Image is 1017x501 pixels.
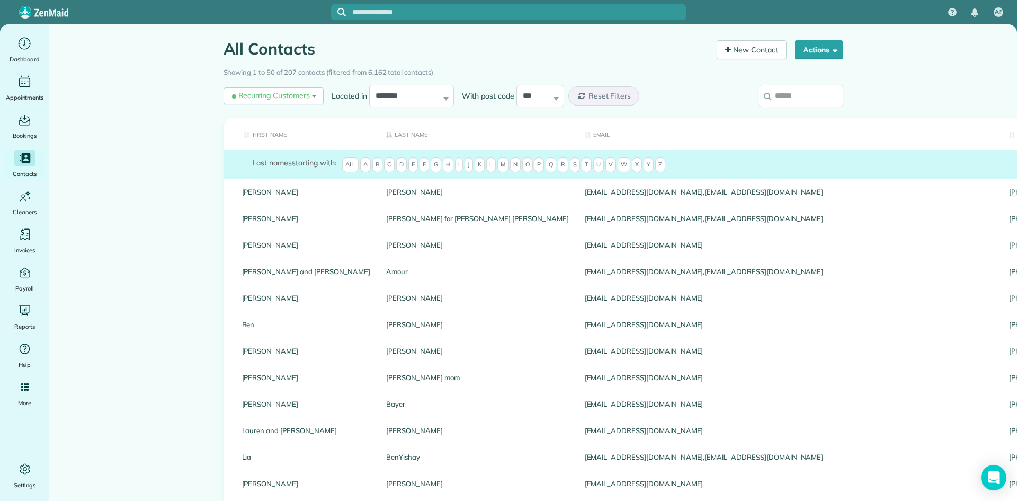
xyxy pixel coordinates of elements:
a: [PERSON_NAME] mom [386,374,568,381]
th: Last Name: activate to sort column descending [378,118,576,150]
a: Settings [4,461,45,490]
span: Reports [14,321,35,332]
span: Bookings [13,130,37,141]
a: Ben [242,321,371,328]
span: V [605,157,616,172]
span: C [384,157,395,172]
span: Payroll [15,283,34,294]
a: [PERSON_NAME] for [PERSON_NAME] [PERSON_NAME] [386,215,568,222]
label: starting with: [253,157,336,168]
a: Reports [4,302,45,332]
div: Showing 1 to 50 of 207 contacts (filtered from 6,162 total contacts) [224,63,843,78]
div: [EMAIL_ADDRESS][DOMAIN_NAME] [577,338,1001,364]
div: [EMAIL_ADDRESS][DOMAIN_NAME] [577,470,1001,497]
span: S [570,157,580,172]
span: D [396,157,407,172]
div: [EMAIL_ADDRESS][DOMAIN_NAME] [577,391,1001,417]
span: AF [995,8,1002,16]
span: A [360,157,371,172]
a: Contacts [4,150,45,179]
div: [EMAIL_ADDRESS][DOMAIN_NAME] [577,311,1001,338]
a: [PERSON_NAME] [242,294,371,302]
span: I [455,157,463,172]
a: [PERSON_NAME] and [PERSON_NAME] [242,268,371,275]
a: Invoices [4,226,45,256]
div: [EMAIL_ADDRESS][DOMAIN_NAME] [577,285,1001,311]
a: [PERSON_NAME] [386,427,568,434]
div: Open Intercom Messenger [981,465,1006,490]
a: [PERSON_NAME] [386,321,568,328]
span: B [372,157,382,172]
a: [PERSON_NAME] [386,241,568,249]
div: [EMAIL_ADDRESS][DOMAIN_NAME],[EMAIL_ADDRESS][DOMAIN_NAME] [577,444,1001,470]
a: Lauren and [PERSON_NAME] [242,427,371,434]
a: [PERSON_NAME] [386,188,568,196]
span: Cleaners [13,207,37,217]
th: Email: activate to sort column ascending [577,118,1001,150]
a: [PERSON_NAME] [242,480,371,487]
span: O [522,157,533,172]
a: Lia [242,453,371,461]
a: Bookings [4,111,45,141]
span: Dashboard [10,54,40,65]
button: Focus search [331,8,346,16]
a: [PERSON_NAME] [242,215,371,222]
a: Amour [386,268,568,275]
a: Bayer [386,400,568,408]
span: T [582,157,592,172]
span: J [465,157,473,172]
span: W [618,157,630,172]
span: M [497,157,508,172]
span: G [431,157,441,172]
a: Cleaners [4,188,45,217]
label: With post code [454,91,516,101]
span: Reset Filters [588,91,631,101]
a: [PERSON_NAME] [386,294,568,302]
span: More [18,398,31,408]
span: X [632,157,642,172]
span: Invoices [14,245,35,256]
a: Appointments [4,73,45,103]
div: [EMAIL_ADDRESS][DOMAIN_NAME] [577,364,1001,391]
span: E [408,157,418,172]
div: [EMAIL_ADDRESS][DOMAIN_NAME] [577,417,1001,444]
span: R [558,157,568,172]
a: [PERSON_NAME] [386,480,568,487]
div: [EMAIL_ADDRESS][DOMAIN_NAME],[EMAIL_ADDRESS][DOMAIN_NAME] [577,179,1001,205]
a: [PERSON_NAME] [242,400,371,408]
svg: Focus search [337,8,346,16]
span: H [443,157,453,172]
span: Contacts [13,169,37,179]
div: [EMAIL_ADDRESS][DOMAIN_NAME],[EMAIL_ADDRESS][DOMAIN_NAME] [577,205,1001,232]
span: U [593,157,604,172]
div: Notifications [964,1,986,24]
span: F [420,157,429,172]
span: Help [19,359,31,370]
span: Z [655,157,665,172]
span: Appointments [6,92,44,103]
span: Q [546,157,556,172]
span: K [475,157,485,172]
span: L [486,157,496,172]
span: Settings [14,480,36,490]
span: All [342,157,359,172]
a: [PERSON_NAME] [386,347,568,355]
a: BenYishay [386,453,568,461]
span: Recurring Customers [230,90,310,101]
button: Actions [795,40,843,59]
a: Payroll [4,264,45,294]
label: Located in [324,91,369,101]
span: Y [644,157,654,172]
span: Last names [253,158,292,168]
a: Dashboard [4,35,45,65]
h1: All Contacts [224,40,709,58]
a: [PERSON_NAME] [242,241,371,249]
div: [EMAIL_ADDRESS][DOMAIN_NAME],[EMAIL_ADDRESS][DOMAIN_NAME] [577,258,1001,285]
a: [PERSON_NAME] [242,188,371,196]
th: First Name: activate to sort column ascending [224,118,379,150]
span: P [534,157,544,172]
a: [PERSON_NAME] [242,347,371,355]
span: N [510,157,521,172]
div: [EMAIL_ADDRESS][DOMAIN_NAME] [577,232,1001,258]
a: New Contact [717,40,787,59]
